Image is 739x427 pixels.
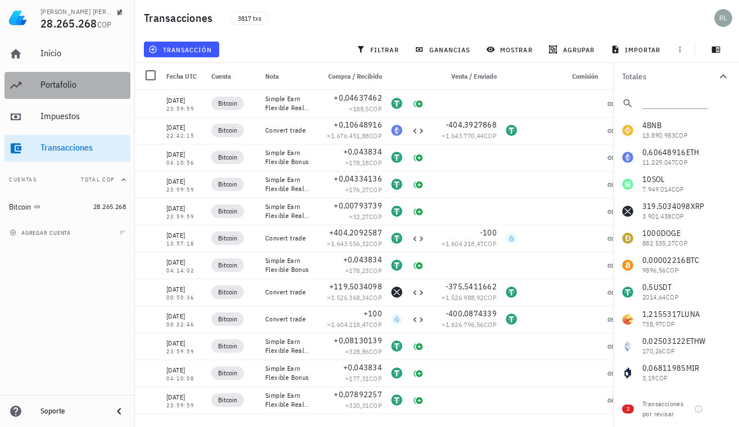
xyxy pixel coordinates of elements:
[334,120,382,130] span: +0,10648916
[345,185,382,194] span: ≈
[506,233,517,244] div: SUI-icon
[265,175,310,193] div: Simple Earn Flexible Real-Time
[369,401,382,410] span: COP
[218,206,237,217] span: Bitcoin
[359,45,399,54] span: filtrar
[446,320,484,329] span: 1.626.796,56
[40,407,103,416] div: Soporte
[334,201,382,211] span: +0,00793739
[151,45,212,54] span: transacción
[334,335,382,346] span: +0,08130139
[353,212,369,221] span: 32,27
[391,340,402,352] div: USDT-icon
[442,131,497,140] span: ≈
[613,45,661,54] span: importar
[329,281,382,292] span: +119,5034098
[9,9,27,27] img: LedgiFi
[4,72,130,99] a: Portafolio
[391,152,402,163] div: USDT-icon
[551,45,595,54] span: agrupar
[334,93,382,103] span: +0,04637462
[606,42,668,57] button: importar
[446,293,484,302] span: 1.526.988,92
[166,72,197,80] span: Fecha UTC
[40,48,126,58] div: Inicio
[369,374,382,383] span: COP
[4,193,130,220] a: Bitcoin 28.265.268
[218,314,237,325] span: Bitcoin
[522,63,602,90] div: Comisión
[218,179,237,190] span: Bitcoin
[166,365,202,376] div: [DATE]
[410,42,477,57] button: ganancias
[40,7,112,16] div: [PERSON_NAME] [PERSON_NAME]
[369,347,382,356] span: COP
[349,185,369,194] span: 176,27
[265,337,310,355] div: Simple Earn Flexible Real-Time
[484,239,497,248] span: COP
[40,142,126,153] div: Transacciones
[349,212,382,221] span: ≈
[331,320,369,329] span: 1.604.218,47
[349,374,369,383] span: 177,31
[261,63,315,90] div: Nota
[166,392,202,403] div: [DATE]
[446,281,497,292] span: -375,5411662
[480,228,497,238] span: -100
[328,72,382,80] span: Compra / Recibido
[329,228,382,238] span: +404,2092587
[714,9,732,27] div: avatar
[265,315,310,324] div: Convert trade
[144,9,217,27] h1: Transacciones
[345,158,382,167] span: ≈
[218,367,237,379] span: Bitcoin
[218,152,237,163] span: Bitcoin
[334,389,382,399] span: +0,07892257
[166,257,202,268] div: [DATE]
[166,95,202,106] div: [DATE]
[9,202,31,212] div: Bitcoin
[93,202,126,211] span: 28.265.268
[166,230,202,241] div: [DATE]
[144,42,219,57] button: transacción
[218,98,237,109] span: Bitcoin
[391,179,402,190] div: USDT-icon
[166,187,202,193] div: 23:59:59
[40,79,126,90] div: Portafolio
[613,63,739,90] button: Totales
[349,401,369,410] span: 320,31
[162,63,207,90] div: Fecha UTC
[429,63,501,90] div: Venta / Enviado
[331,293,369,302] span: 1.526.368,34
[343,255,382,265] span: +0,043834
[345,401,382,410] span: ≈
[343,362,382,373] span: +0,043834
[4,166,130,193] button: CuentasTotal COP
[166,241,202,247] div: 13:57:18
[265,288,310,297] div: Convert trade
[40,111,126,121] div: Impuestos
[391,260,402,271] div: USDT-icon
[369,293,382,302] span: COP
[544,42,601,57] button: agrupar
[417,45,470,54] span: ganancias
[506,125,517,136] div: USDT-icon
[166,149,202,160] div: [DATE]
[218,125,237,136] span: Bitcoin
[506,287,517,298] div: USDT-icon
[446,239,484,248] span: 1.604.218,47
[349,347,369,356] span: 328,86
[334,174,382,184] span: +0,04334136
[345,374,382,383] span: ≈
[482,42,539,57] button: mostrar
[369,105,382,113] span: COP
[265,202,310,220] div: Simple Earn Flexible Real-Time
[391,206,402,217] div: USDT-icon
[207,63,261,90] div: Cuenta
[211,72,231,80] span: Cuenta
[265,256,310,274] div: Simple Earn Flexible Bonus
[369,266,382,275] span: COP
[369,320,382,329] span: COP
[391,367,402,379] div: USDT-icon
[391,125,402,136] div: ETH-icon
